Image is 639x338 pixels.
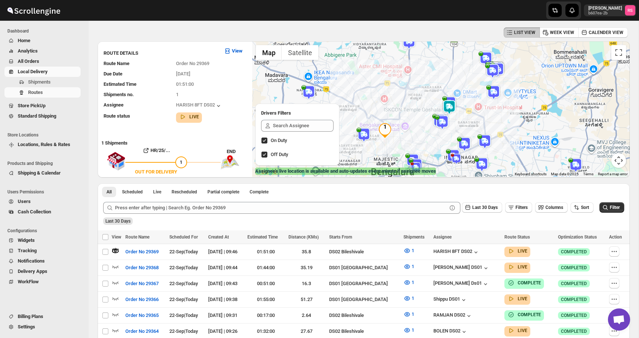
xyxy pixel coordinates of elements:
[208,280,243,287] div: [DATE] | 09:43
[104,113,130,119] span: Route status
[462,202,502,213] button: Last 30 Days
[610,205,620,210] span: Filter
[121,325,163,337] button: Order No 29364
[4,56,81,67] button: All Orders
[18,268,47,274] span: Delivery Apps
[288,296,325,303] div: 51.27
[581,205,589,210] span: Sort
[412,264,414,269] span: 1
[4,311,81,322] button: Billing Plans
[135,168,177,176] div: OUT FOR DELIVERY
[551,172,579,176] span: Map data ©2025
[18,258,45,264] span: Notifications
[107,147,125,176] img: shop.svg
[247,248,284,256] div: 01:51:00
[540,27,579,38] button: WEEK VIEW
[98,136,128,146] b: 1 Shipments
[104,81,136,87] span: Estimated Time
[558,234,597,240] span: Optimization Status
[208,296,243,303] div: [DATE] | 09:38
[125,312,159,319] span: Order No 29365
[125,280,159,287] span: Order No 29367
[588,11,622,16] p: b607ea-2b
[329,264,399,271] div: DS01 [GEOGRAPHIC_DATA]
[169,281,198,286] span: 22-Sep | Today
[4,207,81,217] button: Cash Collection
[169,234,198,240] span: Scheduled For
[4,168,81,178] button: Shipping & Calendar
[561,297,587,302] span: COMPLETED
[18,113,56,119] span: Standard Shipping
[515,172,547,177] button: Keyboard shortcuts
[176,92,179,97] span: 1
[180,159,182,165] span: 1
[18,170,61,176] span: Shipping & Calendar
[412,311,414,317] span: 1
[247,264,284,271] div: 01:44:00
[18,324,35,329] span: Settings
[507,311,541,318] button: COMPLETE
[399,308,419,320] button: 1
[609,234,622,240] span: Action
[169,312,198,318] span: 22-Sep | Today
[507,327,527,334] button: LIVE
[102,187,116,197] button: All routes
[399,324,419,336] button: 1
[4,87,81,98] button: Routes
[4,322,81,332] button: Settings
[176,71,190,77] span: [DATE]
[550,30,574,36] span: WEEK VIEW
[611,153,626,168] button: Map camera controls
[122,189,143,195] span: Scheduled
[433,249,480,256] button: HARISH 8FT DS02
[584,4,636,16] button: User menu
[176,102,222,109] button: HARISH 8FT DS02
[18,279,39,284] span: WorkFlow
[18,209,51,214] span: Cash Collection
[561,249,587,255] span: COMPLETED
[18,58,39,64] span: All Orders
[208,248,243,256] div: [DATE] | 09:46
[176,81,194,87] span: 01:51:00
[4,256,81,266] button: Notifications
[104,61,129,66] span: Route Name
[433,264,490,272] button: [PERSON_NAME] DS01
[399,277,419,288] button: 1
[208,234,229,240] span: Created At
[288,264,325,271] div: 35.19
[4,266,81,277] button: Delivery Apps
[125,234,149,240] span: Route Name
[583,172,594,176] a: Terms (opens in new tab)
[412,248,414,253] span: 1
[7,160,84,166] span: Products and Shipping
[403,234,425,240] span: Shipments
[561,328,587,334] span: COMPLETED
[189,114,199,119] b: LIVE
[378,123,392,138] div: 1
[561,281,587,287] span: COMPLETED
[18,199,31,204] span: Users
[288,312,325,319] div: 2.64
[219,45,247,57] button: View
[588,5,622,11] p: [PERSON_NAME]
[599,202,624,213] button: Filter
[4,46,81,56] button: Analytics
[4,196,81,207] button: Users
[176,61,209,66] span: Order No 29369
[518,264,527,270] b: LIVE
[271,138,287,143] span: On Duty
[329,328,399,335] div: DS02 Bileshivale
[412,327,414,333] span: 1
[433,296,467,304] div: Shippu DS01
[179,113,199,121] button: LIVE
[18,237,35,243] span: Widgets
[4,36,81,46] button: Home
[4,139,81,150] button: Locations, Rules & Rates
[504,27,540,38] button: LIST VIEW
[535,202,568,213] button: Columns
[611,45,626,60] button: Toggle fullscreen view
[247,280,284,287] div: 00:51:00
[433,234,452,240] span: Assignee
[273,120,334,132] input: Search Assignee
[399,245,419,257] button: 1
